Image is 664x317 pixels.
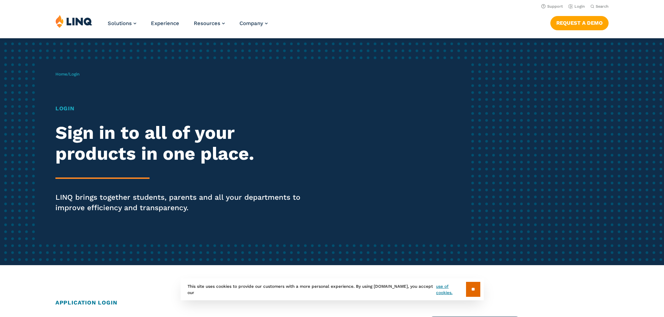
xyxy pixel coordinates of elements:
[541,4,563,9] a: Support
[55,72,79,77] span: /
[55,104,311,113] h1: Login
[108,20,136,26] a: Solutions
[55,72,67,77] a: Home
[194,20,225,26] a: Resources
[239,20,263,26] span: Company
[568,4,585,9] a: Login
[108,20,132,26] span: Solutions
[55,15,92,28] img: LINQ | K‑12 Software
[239,20,268,26] a: Company
[550,16,609,30] a: Request a Demo
[596,4,609,9] span: Search
[181,278,484,300] div: This site uses cookies to provide our customers with a more personal experience. By using [DOMAIN...
[590,4,609,9] button: Open Search Bar
[194,20,220,26] span: Resources
[151,20,179,26] a: Experience
[55,122,311,164] h2: Sign in to all of your products in one place.
[69,72,79,77] span: Login
[436,283,466,296] a: use of cookies.
[55,192,311,213] p: LINQ brings together students, parents and all your departments to improve efficiency and transpa...
[550,15,609,30] nav: Button Navigation
[108,15,268,38] nav: Primary Navigation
